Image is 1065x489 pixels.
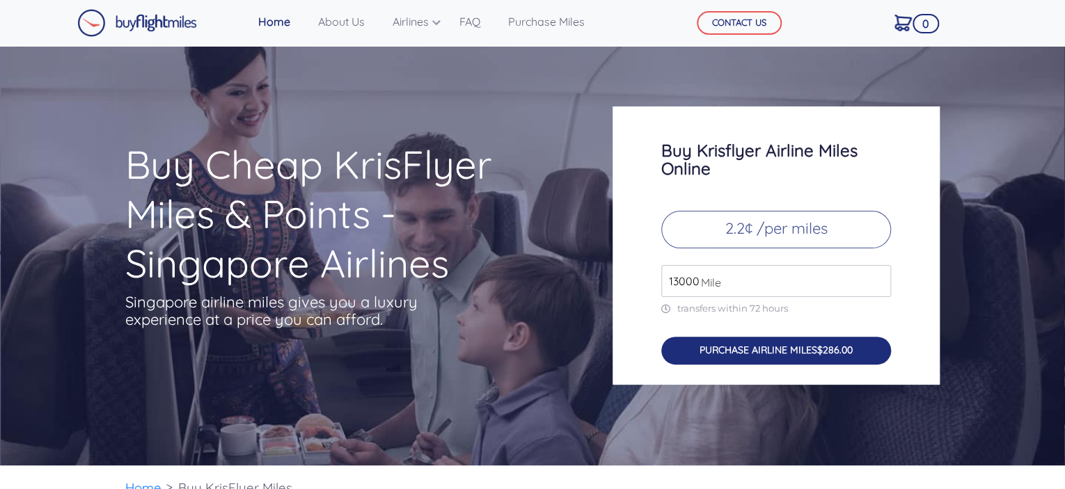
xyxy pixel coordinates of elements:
[454,8,486,35] a: FAQ
[661,141,891,177] h3: Buy Krisflyer Airline Miles Online
[697,11,782,35] button: CONTACT US
[77,9,197,37] img: Buy Flight Miles Logo
[77,6,197,40] a: Buy Flight Miles Logo
[661,337,891,365] button: PURCHASE AIRLINE MILES$286.00
[661,303,891,314] p: transfers within 72 hours
[817,344,853,356] span: $286.00
[889,8,917,37] a: 0
[125,140,558,288] h1: Buy Cheap KrisFlyer Miles & Points - Singapore Airlines
[387,8,437,35] a: Airlines
[125,294,439,328] p: Singapore airline miles gives you a luxury experience at a price you can afford.
[253,8,296,35] a: Home
[503,8,590,35] a: Purchase Miles
[913,14,939,33] span: 0
[894,15,912,31] img: Cart
[661,211,891,248] p: 2.2¢ /per miles
[313,8,370,35] a: About Us
[694,274,721,291] span: Mile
